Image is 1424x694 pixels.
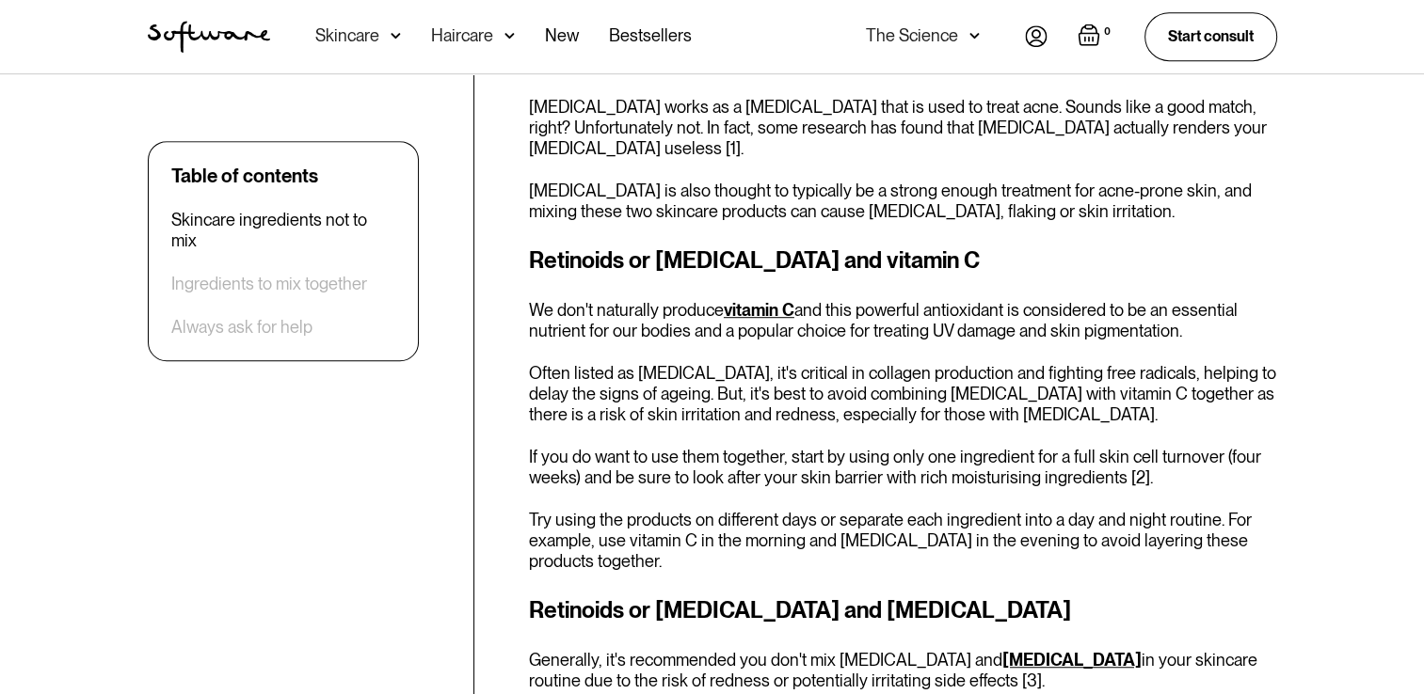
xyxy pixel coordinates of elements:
[1144,12,1277,60] a: Start consult
[431,26,493,45] div: Haircare
[529,593,1277,627] h3: Retinoids or [MEDICAL_DATA] and [MEDICAL_DATA]
[969,26,980,45] img: arrow down
[529,300,1277,340] p: We don't naturally produce and this powerful antioxidant is considered to be an essential nutrien...
[391,26,401,45] img: arrow down
[1078,24,1114,50] a: Open empty cart
[315,26,379,45] div: Skincare
[171,317,312,338] a: Always ask for help
[504,26,515,45] img: arrow down
[529,244,1277,277] h3: Retinoids or [MEDICAL_DATA] and vitamin C
[529,510,1277,571] p: Try using the products on different days or separate each ingredient into a day and night routine...
[1100,24,1114,40] div: 0
[148,21,270,53] a: home
[529,447,1277,487] p: If you do want to use them together, start by using only one ingredient for a full skin cell turn...
[171,165,318,187] div: Table of contents
[529,650,1277,690] p: Generally, it's recommended you don't mix [MEDICAL_DATA] and in your skincare routine due to the ...
[529,363,1277,424] p: Often listed as [MEDICAL_DATA], it's critical in collagen production and fighting free radicals, ...
[148,21,270,53] img: Software Logo
[171,210,395,250] a: Skincare ingredients not to mix
[866,26,958,45] div: The Science
[171,274,367,294] a: Ingredients to mix together
[1002,650,1142,670] a: [MEDICAL_DATA]
[529,181,1277,221] p: [MEDICAL_DATA] is also thought to typically be a strong enough treatment for acne-prone skin, and...
[724,300,794,320] a: vitamin C
[529,97,1277,158] p: [MEDICAL_DATA] works as a [MEDICAL_DATA] that is used to treat acne. Sounds like a good match, ri...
